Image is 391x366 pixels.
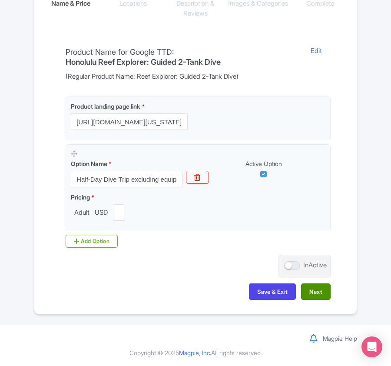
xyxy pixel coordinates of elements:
[249,283,296,300] button: Save & Exit
[29,348,362,357] div: Copyright © 2025 All rights reserved.
[93,208,109,218] span: USD
[71,171,182,187] input: Option Name
[71,103,140,110] span: Product landing page link
[302,46,331,81] a: Edit
[66,58,221,67] h4: Honolulu Reef Explorer: Guided 2-Tank Dive
[113,204,124,221] input: 0.00
[71,193,90,201] span: Pricing
[179,349,211,356] span: Magpie, Inc.
[361,336,382,357] div: Open Intercom Messenger
[71,113,188,130] input: Product landing page link
[301,283,331,300] button: Next
[66,235,118,248] div: Add Option
[66,72,297,82] span: (Regular Product Name: Reef Explorer: Guided 2-Tank Dive)
[245,160,282,167] span: Active Option
[71,208,93,218] span: Adult
[303,260,327,270] div: InActive
[71,160,107,167] span: Option Name
[66,47,174,57] span: Product Name for Google TTD:
[323,335,357,342] a: Magpie Help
